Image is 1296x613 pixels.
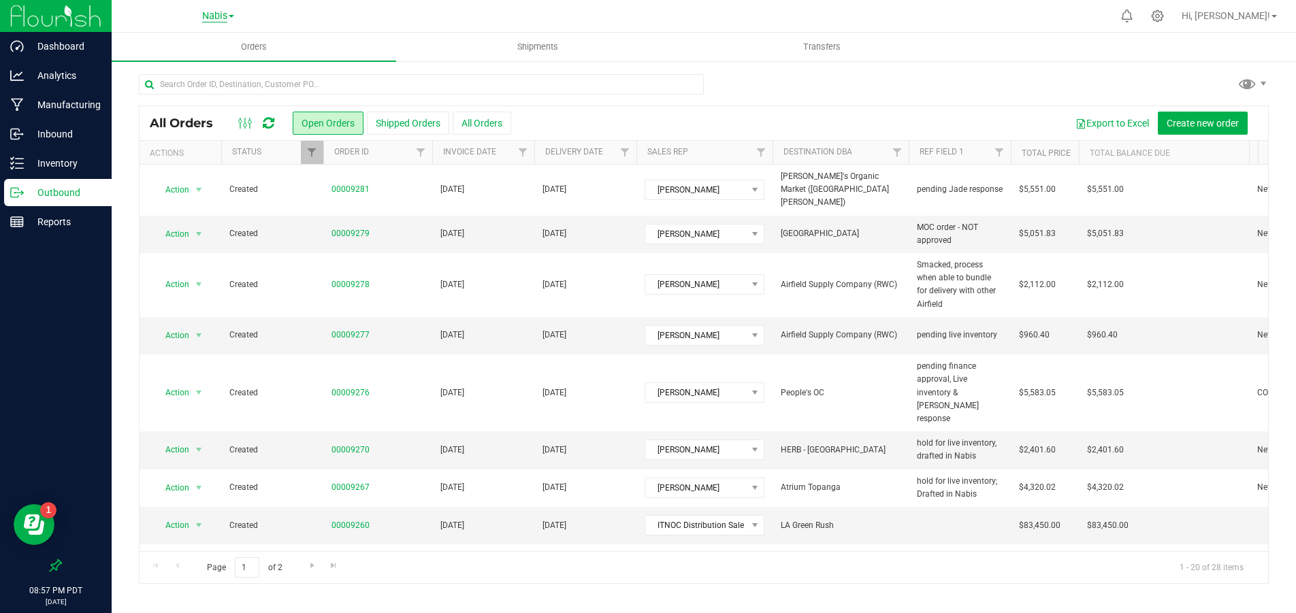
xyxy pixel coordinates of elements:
span: [DATE] [440,444,464,457]
span: $4,320.02 [1087,481,1124,494]
span: [PERSON_NAME]'s Organic Market ([GEOGRAPHIC_DATA][PERSON_NAME]) [781,170,901,210]
span: [GEOGRAPHIC_DATA] [781,227,901,240]
span: Orders [223,41,285,53]
span: [DATE] [542,386,566,399]
span: [DATE] [542,444,566,457]
span: Action [153,180,190,199]
span: Created [229,386,315,399]
span: $5,551.00 [1087,183,1124,196]
button: Shipped Orders [367,112,449,135]
span: select [191,440,208,459]
span: Shipments [499,41,577,53]
label: Pin the sidebar to full width on large screens [49,559,63,572]
span: Created [229,183,315,196]
inline-svg: Outbound [10,186,24,199]
span: Page of 2 [195,557,293,578]
p: Manufacturing [24,97,106,113]
div: Actions [150,148,216,158]
p: Reports [24,214,106,230]
span: Created [229,227,315,240]
span: Created [229,278,315,291]
button: All Orders [453,112,511,135]
a: 00009267 [331,481,370,494]
a: Filter [886,141,909,164]
span: [DATE] [440,278,464,291]
span: [DATE] [542,519,566,532]
p: Inbound [24,126,106,142]
span: Action [153,478,190,497]
span: Airfield Supply Company (RWC) [781,278,901,291]
span: $5,051.83 [1019,227,1056,240]
button: Create new order [1158,112,1248,135]
div: Manage settings [1149,10,1166,22]
span: [DATE] [542,227,566,240]
span: $5,551.00 [1019,183,1056,196]
span: Hi, [PERSON_NAME]! [1182,10,1270,21]
span: $960.40 [1087,329,1118,342]
span: $83,450.00 [1019,519,1060,532]
span: select [191,326,208,345]
span: [DATE] [542,183,566,196]
span: Created [229,519,315,532]
span: hold for live inventory, drafted in Nabis [917,437,1003,463]
span: Airfield Supply Company (RWC) [781,329,901,342]
span: $2,401.60 [1019,444,1056,457]
span: [PERSON_NAME] [645,478,747,497]
span: Action [153,326,190,345]
inline-svg: Dashboard [10,39,24,53]
span: Action [153,275,190,294]
span: select [191,275,208,294]
span: $83,450.00 [1087,519,1129,532]
span: select [191,478,208,497]
a: 00009278 [331,278,370,291]
inline-svg: Inventory [10,156,24,170]
span: pending Jade response [917,183,1003,196]
span: [DATE] [542,278,566,291]
span: $2,401.60 [1087,444,1124,457]
span: Transfers [785,41,859,53]
span: select [191,180,208,199]
p: [DATE] [6,597,106,607]
a: Go to the last page [324,557,344,576]
span: [PERSON_NAME] [645,326,747,345]
span: [DATE] [440,227,464,240]
inline-svg: Inbound [10,127,24,141]
span: LA Green Rush [781,519,901,532]
span: pending finance approval, Live inventory & [PERSON_NAME] response [917,360,1003,425]
a: Filter [301,141,323,164]
input: Search Order ID, Destination, Customer PO... [139,74,704,95]
p: Analytics [24,67,106,84]
span: select [191,516,208,535]
a: 00009260 [331,519,370,532]
a: Transfers [680,33,965,61]
span: [DATE] [440,329,464,342]
span: pending live inventory [917,329,997,342]
a: 00009279 [331,227,370,240]
span: $5,583.05 [1019,386,1056,399]
span: $5,583.05 [1087,386,1124,399]
a: Total Price [1022,148,1071,158]
a: Filter [750,141,773,164]
inline-svg: Manufacturing [10,98,24,112]
a: Ref Field 1 [920,147,964,156]
span: Action [153,440,190,459]
a: Status [232,147,261,156]
iframe: Resource center [14,504,54,545]
span: ITNOC Distribution Sale [645,516,747,535]
span: Nabis [202,10,227,22]
span: HERB - [GEOGRAPHIC_DATA] [781,444,901,457]
span: Created [229,481,315,494]
p: Dashboard [24,38,106,54]
button: Export to Excel [1067,112,1158,135]
span: hold for live inventory; Drafted in Nabis [917,475,1003,501]
span: [PERSON_NAME] [645,275,747,294]
span: Action [153,383,190,402]
iframe: Resource center unread badge [40,502,56,518]
th: Total Balance Due [1079,141,1249,165]
a: Filter [410,141,432,164]
inline-svg: Reports [10,215,24,229]
p: Inventory [24,155,106,171]
span: Atrium Topanga [781,481,901,494]
a: Filter [512,141,534,164]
